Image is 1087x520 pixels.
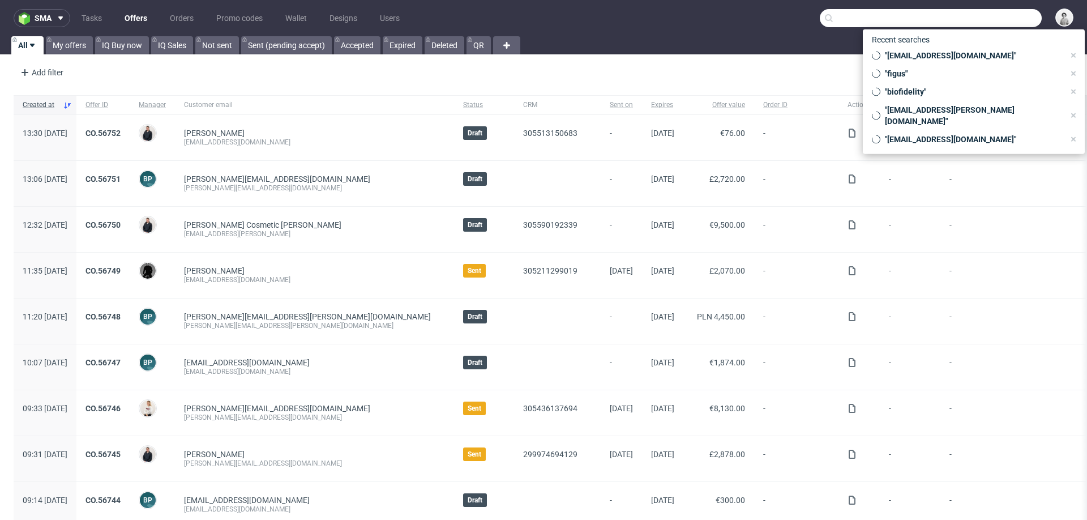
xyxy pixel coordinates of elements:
[651,358,674,367] span: [DATE]
[880,50,1064,61] span: "[EMAIL_ADDRESS][DOMAIN_NAME]"
[651,129,674,138] span: [DATE]
[23,100,58,110] span: Created at
[184,404,370,413] span: [PERSON_NAME][EMAIL_ADDRESS][DOMAIN_NAME]
[763,129,829,147] span: -
[85,358,121,367] a: CO.56747
[610,496,633,514] span: -
[140,171,156,187] figcaption: BP
[651,174,674,184] span: [DATE]
[880,134,1064,145] span: "[EMAIL_ADDRESS][DOMAIN_NAME]"
[709,220,745,229] span: €9,500.00
[184,275,445,284] div: [EMAIL_ADDRESS][DOMAIN_NAME]
[651,220,674,229] span: [DATE]
[184,413,445,422] div: [PERSON_NAME][EMAIL_ADDRESS][DOMAIN_NAME]
[85,312,121,321] a: CO.56748
[184,100,445,110] span: Customer email
[140,492,156,508] figcaption: BP
[373,9,406,27] a: Users
[85,220,121,229] a: CO.56750
[889,174,931,193] span: -
[763,174,829,193] span: -
[610,129,633,147] span: -
[23,496,67,505] span: 09:14 [DATE]
[610,174,633,193] span: -
[425,36,464,54] a: Deleted
[467,36,491,54] a: QR
[140,355,156,370] figcaption: BP
[651,100,674,110] span: Expires
[23,312,67,321] span: 11:20 [DATE]
[468,450,481,459] span: Sent
[184,266,245,275] a: [PERSON_NAME]
[651,312,674,321] span: [DATE]
[383,36,422,54] a: Expired
[889,496,931,514] span: -
[323,9,364,27] a: Designs
[468,496,482,505] span: Draft
[23,404,67,413] span: 09:33 [DATE]
[140,400,156,416] img: Mari Fok
[184,138,445,147] div: [EMAIL_ADDRESS][DOMAIN_NAME]
[880,86,1064,97] span: "biofidelity"
[709,450,745,459] span: £2,878.00
[184,459,445,468] div: [PERSON_NAME][EMAIL_ADDRESS][DOMAIN_NAME]
[523,266,577,275] a: 305211299019
[523,404,577,413] a: 305436137694
[880,68,1064,79] span: "figus"
[23,174,67,184] span: 13:06 [DATE]
[1056,10,1072,25] img: Dudek Mariola
[763,220,829,238] span: -
[140,446,156,462] img: Adrian Margula
[610,100,633,110] span: Sent on
[763,496,829,514] span: -
[23,129,67,138] span: 13:30 [DATE]
[610,312,633,330] span: -
[140,125,156,141] img: Adrian Margula
[692,100,745,110] span: Offer value
[889,450,931,468] span: -
[709,266,745,275] span: £2,070.00
[23,450,67,459] span: 09:31 [DATE]
[184,220,341,229] a: [PERSON_NAME] Cosmetic [PERSON_NAME]
[468,129,482,138] span: Draft
[463,100,505,110] span: Status
[523,100,592,110] span: CRM
[184,450,245,459] a: [PERSON_NAME]
[279,9,314,27] a: Wallet
[184,358,310,367] span: [EMAIL_ADDRESS][DOMAIN_NAME]
[16,63,66,82] div: Add filter
[889,266,931,284] span: -
[763,312,829,330] span: -
[610,266,633,275] span: [DATE]
[889,312,931,330] span: -
[651,496,674,505] span: [DATE]
[85,174,121,184] a: CO.56751
[140,217,156,233] img: Adrian Margula
[720,129,745,138] span: €76.00
[468,358,482,367] span: Draft
[610,220,633,238] span: -
[716,496,745,505] span: €300.00
[184,129,245,138] a: [PERSON_NAME]
[763,450,829,468] span: -
[709,174,745,184] span: £2,720.00
[75,9,109,27] a: Tasks
[468,174,482,184] span: Draft
[85,100,121,110] span: Offer ID
[140,309,156,325] figcaption: BP
[651,450,674,459] span: [DATE]
[118,9,154,27] a: Offers
[184,367,445,376] div: [EMAIL_ADDRESS][DOMAIN_NAME]
[151,36,193,54] a: IQ Sales
[880,104,1064,127] span: "[EMAIL_ADDRESS][PERSON_NAME][DOMAIN_NAME]"
[184,174,370,184] span: [PERSON_NAME][EMAIL_ADDRESS][DOMAIN_NAME]
[184,321,445,330] div: [PERSON_NAME][EMAIL_ADDRESS][PERSON_NAME][DOMAIN_NAME]
[848,100,871,110] span: Actions
[610,404,633,413] span: [DATE]
[184,312,431,321] span: [PERSON_NAME][EMAIL_ADDRESS][PERSON_NAME][DOMAIN_NAME]
[709,358,745,367] span: €1,874.00
[889,358,931,376] span: -
[241,36,332,54] a: Sent (pending accept)
[697,312,745,321] span: PLN 4,450.00
[468,312,482,321] span: Draft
